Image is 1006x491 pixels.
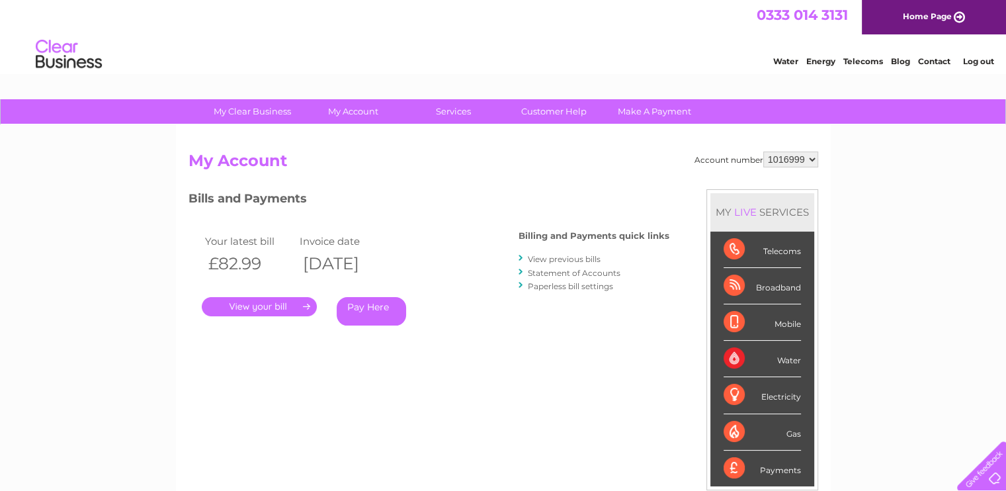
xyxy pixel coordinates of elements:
[198,99,307,124] a: My Clear Business
[724,451,801,486] div: Payments
[399,99,508,124] a: Services
[891,56,910,66] a: Blog
[694,152,818,167] div: Account number
[773,56,798,66] a: Water
[757,7,848,23] a: 0333 014 3131
[724,414,801,451] div: Gas
[202,297,317,316] a: .
[35,34,103,75] img: logo.png
[918,56,950,66] a: Contact
[710,193,814,231] div: MY SERVICES
[806,56,835,66] a: Energy
[724,268,801,304] div: Broadband
[189,152,818,177] h2: My Account
[528,281,613,291] a: Paperless bill settings
[528,268,620,278] a: Statement of Accounts
[962,56,993,66] a: Log out
[528,254,601,264] a: View previous bills
[724,377,801,414] div: Electricity
[519,231,669,241] h4: Billing and Payments quick links
[499,99,608,124] a: Customer Help
[337,297,406,326] a: Pay Here
[296,250,392,277] th: [DATE]
[202,250,297,277] th: £82.99
[843,56,883,66] a: Telecoms
[298,99,407,124] a: My Account
[724,232,801,268] div: Telecoms
[732,206,759,218] div: LIVE
[296,232,392,250] td: Invoice date
[600,99,709,124] a: Make A Payment
[724,304,801,341] div: Mobile
[202,232,297,250] td: Your latest bill
[724,341,801,377] div: Water
[189,189,669,212] h3: Bills and Payments
[191,7,816,64] div: Clear Business is a trading name of Verastar Limited (registered in [GEOGRAPHIC_DATA] No. 3667643...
